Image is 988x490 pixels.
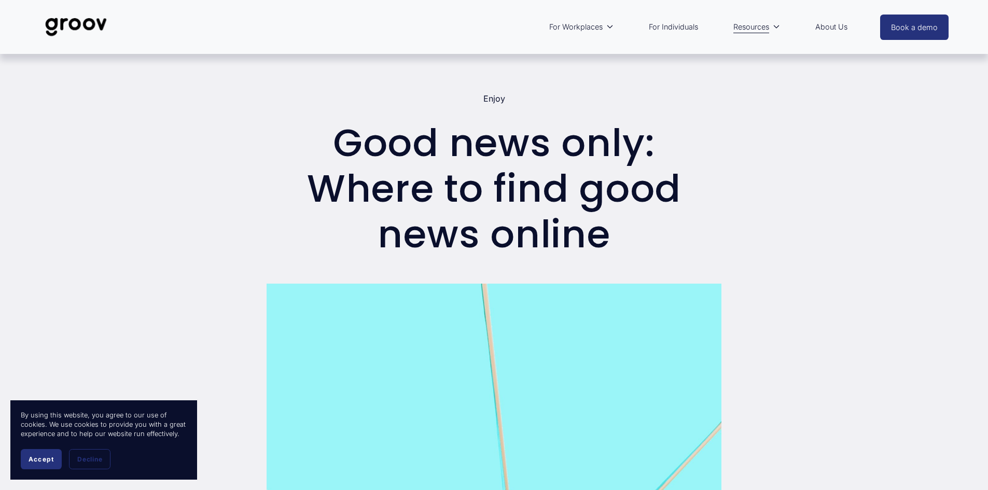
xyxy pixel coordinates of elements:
[544,15,619,39] a: folder dropdown
[880,15,949,40] a: Book a demo
[29,455,54,463] span: Accept
[77,455,102,463] span: Decline
[728,15,786,39] a: folder dropdown
[21,411,187,439] p: By using this website, you agree to our use of cookies. We use cookies to provide you with a grea...
[21,449,62,469] button: Accept
[733,20,769,34] span: Resources
[69,449,110,469] button: Decline
[10,400,197,480] section: Cookie banner
[39,10,113,44] img: Groov | Unlock Human Potential at Work and in Life
[644,15,703,39] a: For Individuals
[267,120,721,258] h1: Good news only: Where to find good news online
[810,15,853,39] a: About Us
[549,20,603,34] span: For Workplaces
[483,93,505,104] a: Enjoy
